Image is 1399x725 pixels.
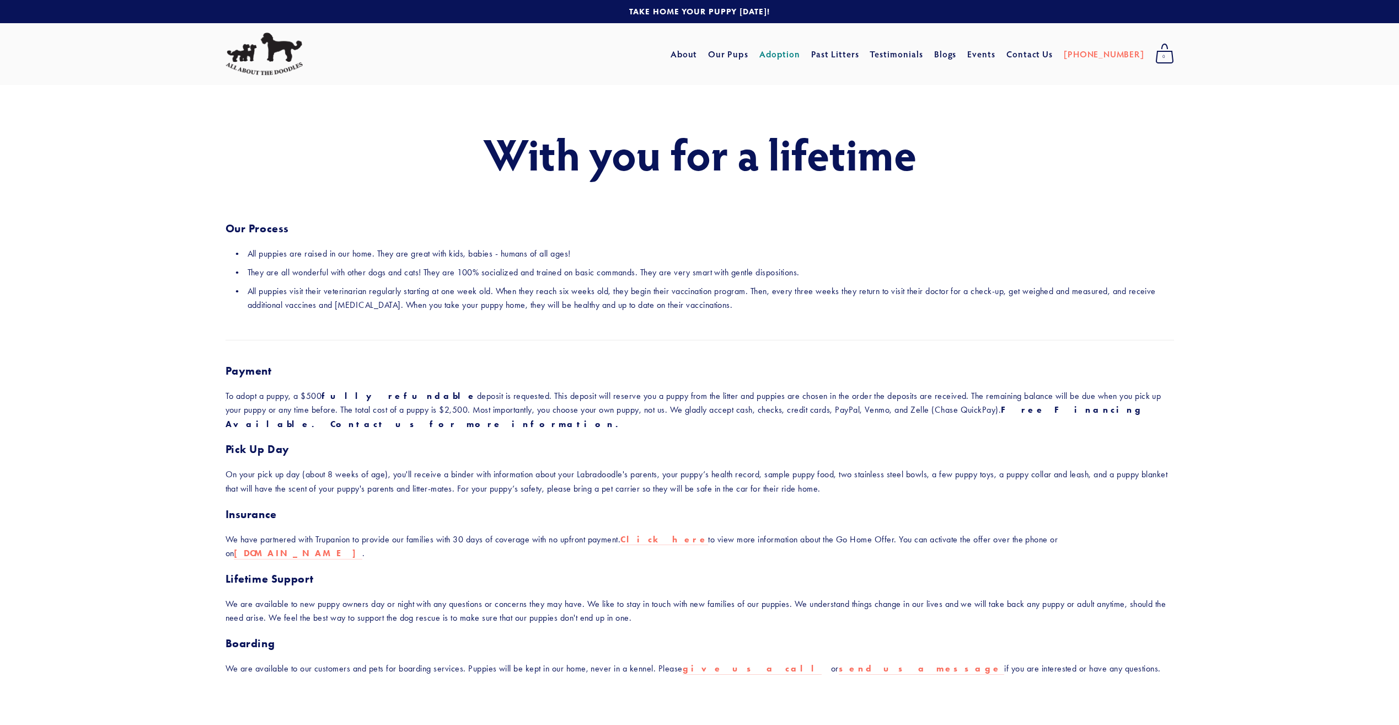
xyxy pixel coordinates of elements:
strong: Insurance [226,508,277,521]
a: Past Litters [811,48,859,60]
a: Events [967,44,995,64]
a: [DOMAIN_NAME] [234,548,362,559]
a: Click here [620,534,708,546]
p: They are all wonderful with other dogs and cats! They are 100% socialized and trained on basic co... [248,265,1174,280]
a: Our Pups [708,44,748,64]
p: To adopt a puppy, a $500 deposit is requested. This deposit will reserve you a puppy from the lit... [226,389,1174,431]
span: 0 [1155,50,1174,64]
p: We have partnered with Trupanion to provide our families with 30 days of coverage with no upfront... [226,532,1174,561]
h1: With you for a lifetime [226,129,1174,178]
strong: [DOMAIN_NAME] [234,548,362,558]
a: Testimonials [870,44,923,64]
a: Adoption [759,44,801,64]
img: All About The Doodles [226,33,303,76]
a: Blogs [934,44,957,64]
a: Contact Us [1006,44,1053,64]
a: [PHONE_NUMBER] [1064,44,1144,64]
strong: Pick Up Day [226,443,290,456]
strong: Lifetime Support [226,572,314,585]
strong: fully refundable [321,391,477,401]
strong: send us a message [839,663,1002,674]
strong: Click here [620,534,708,545]
strong: give us a call [683,663,822,674]
a: 0 items in cart [1150,40,1180,68]
strong: Free Financing Available. Contact us for more information. [226,404,1153,429]
strong: Our Process [226,222,290,235]
strong: Boarding [226,637,275,650]
a: give us a call [683,663,822,675]
p: All puppies are raised in our home. They are great with kids, babies - humans of all ages! [248,247,1174,261]
p: All puppies visit their veterinarian regularly starting at one week old. When they reach six week... [248,284,1174,312]
p: We are available to our customers and pets for boarding services. Puppies will be kept in our hom... [226,662,1174,676]
p: On your pick up day (about 8 weeks of age), you'll receive a binder with information about your L... [226,467,1174,495]
strong: Payment [226,364,272,377]
a: About [671,44,698,64]
a: send us a message [839,663,1005,675]
p: We are available to new puppy owners day or night with any questions or concerns they may have. W... [226,597,1174,625]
